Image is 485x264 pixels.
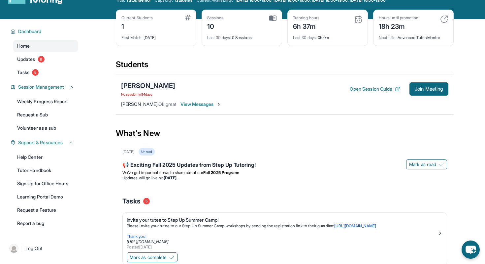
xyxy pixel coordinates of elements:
[122,149,135,154] div: [DATE]
[16,84,74,90] button: Session Management
[121,31,191,40] div: [DATE]
[130,254,167,261] span: Mark as complete
[13,40,78,52] a: Home
[406,159,447,169] button: Mark as read
[13,217,78,229] a: Report a bug
[13,109,78,121] a: Request a Sub
[121,21,153,31] div: 1
[127,244,437,250] div: Posted [DATE]
[409,82,448,96] button: Join Meeting
[207,21,224,31] div: 10
[13,191,78,203] a: Learning Portal Demo
[38,56,45,63] span: 8
[122,161,447,170] div: 📢 Exciting Fall 2025 Updates from Step Up Tutoring!
[207,35,231,40] span: Last 30 days :
[32,69,39,76] span: 5
[415,87,443,91] span: Join Meeting
[18,84,64,90] span: Session Management
[127,239,169,244] a: [URL][DOMAIN_NAME]
[13,66,78,78] a: Tasks5
[180,101,222,108] span: View Messages
[16,28,74,35] button: Dashboard
[379,35,397,40] span: Next title :
[127,252,178,262] button: Mark as complete
[379,15,418,21] div: Hours until promotion
[123,213,447,251] a: Invite your tutee to Step Up Summer Camp!Please invite your tutee to our Step Up Summer Camp work...
[462,241,480,259] button: chat-button
[379,31,448,40] div: Advanced Tutor/Mentor
[121,15,153,21] div: Current Students
[334,223,376,228] a: [URL][DOMAIN_NAME]
[116,59,454,74] div: Students
[18,139,63,146] span: Support & Resources
[121,35,143,40] span: First Match :
[13,151,78,163] a: Help Center
[216,102,221,107] img: Chevron-Right
[116,119,454,148] div: What's New
[122,175,447,181] li: Updates will go live on
[122,170,203,175] span: We’ve got important news to share about our
[409,161,436,168] span: Mark as read
[13,96,78,108] a: Weekly Progress Report
[293,21,319,31] div: 6h 37m
[7,241,78,256] a: |Log Out
[293,31,362,40] div: 0h 0m
[121,81,175,90] div: [PERSON_NAME]
[17,69,29,76] span: Tasks
[350,86,400,92] button: Open Session Guide
[440,15,448,23] img: card
[122,197,141,206] span: Tasks
[13,122,78,134] a: Volunteer as a sub
[185,15,191,21] img: card
[13,204,78,216] a: Request a Feature
[293,35,317,40] span: Last 30 days :
[127,234,146,239] span: Thank you!
[293,15,319,21] div: Tutoring hours
[16,139,74,146] button: Support & Resources
[203,170,239,175] strong: Fall 2025 Program:
[13,164,78,176] a: Tutor Handbook
[439,162,444,167] img: Mark as read
[269,15,276,21] img: card
[207,15,224,21] div: Sessions
[379,21,418,31] div: 18h 23m
[121,92,175,97] span: No session in 84 days
[17,56,35,63] span: Updates
[17,43,30,49] span: Home
[207,31,276,40] div: 0 Sessions
[127,223,437,229] p: Please invite your tutee to our Step Up Summer Camp workshops by sending the registration link to...
[164,175,179,180] strong: [DATE]
[18,28,42,35] span: Dashboard
[121,101,158,107] span: [PERSON_NAME] :
[354,15,362,23] img: card
[13,178,78,190] a: Sign Up for Office Hours
[9,244,18,253] img: user-img
[127,217,437,223] div: Invite your tutee to Step Up Summer Camp!
[158,101,177,107] span: Ok great
[25,245,43,252] span: Log Out
[21,244,23,252] span: |
[13,53,78,65] a: Updates8
[169,255,175,260] img: Mark as complete
[139,148,154,155] div: Unread
[143,198,150,204] span: 5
